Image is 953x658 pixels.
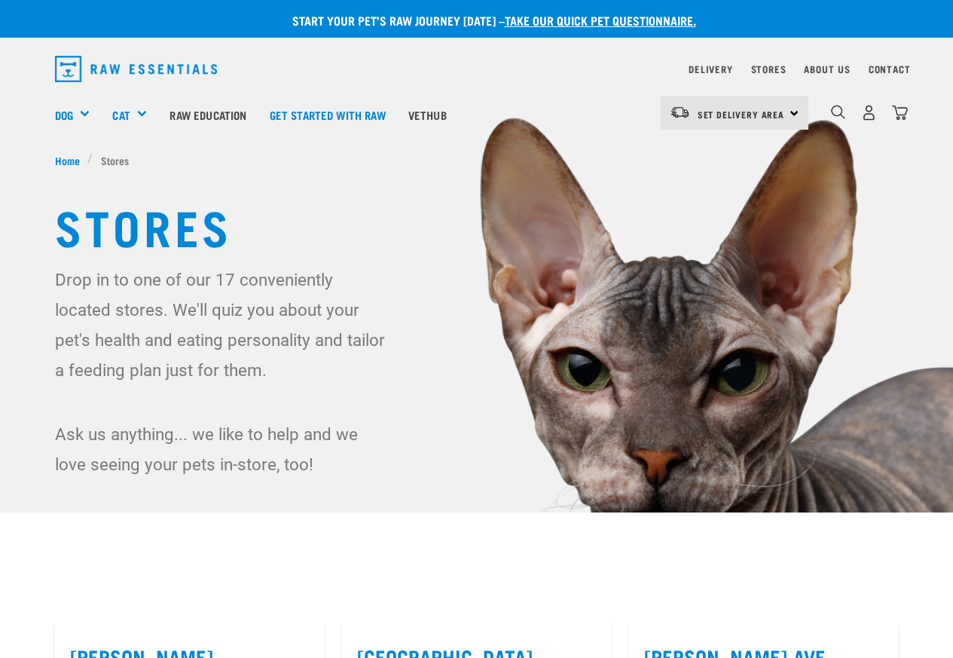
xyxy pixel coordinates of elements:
[397,84,458,145] a: Vethub
[258,84,397,145] a: Get started with Raw
[869,66,911,72] a: Contact
[55,265,393,385] p: Drop in to one of our 17 conveniently located stores. We'll quiz you about your pet's health and ...
[43,50,911,88] nav: dropdown navigation
[55,152,80,168] span: Home
[505,17,696,23] a: take our quick pet questionnaire.
[698,112,785,117] span: Set Delivery Area
[55,152,88,168] a: Home
[55,56,218,82] img: Raw Essentials Logo
[892,105,908,121] img: home-icon@2x.png
[831,105,845,119] img: home-icon-1@2x.png
[55,198,899,252] h1: Stores
[689,66,732,72] a: Delivery
[670,106,690,119] img: van-moving.png
[55,106,73,124] a: Dog
[158,84,258,145] a: Raw Education
[804,66,850,72] a: About Us
[751,66,787,72] a: Stores
[861,105,877,121] img: user.png
[112,106,130,124] a: Cat
[55,152,899,168] nav: breadcrumbs
[55,419,393,479] p: Ask us anything... we like to help and we love seeing your pets in-store, too!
